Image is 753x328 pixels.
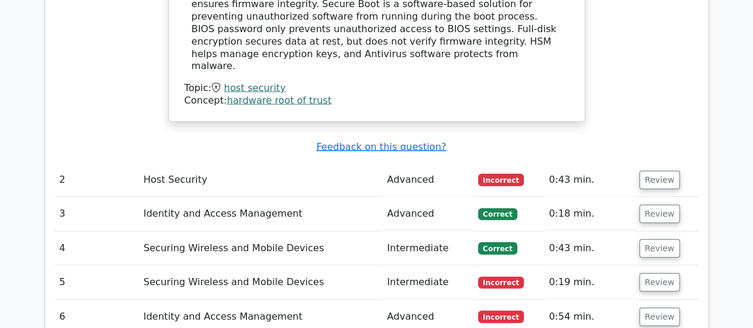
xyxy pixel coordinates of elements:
td: Securing Wireless and Mobile Devices [139,265,382,299]
button: Review [639,308,680,326]
span: Incorrect [478,277,524,289]
div: Topic: [185,82,569,95]
td: Advanced [382,197,473,231]
td: Host Security [139,163,382,197]
td: 3 [55,197,139,231]
td: 2 [55,163,139,197]
div: Concept: [185,95,569,107]
td: Intermediate [382,232,473,265]
td: Advanced [382,163,473,197]
a: Feedback on this question? [316,141,446,152]
span: Incorrect [478,174,524,186]
button: Review [639,205,680,223]
a: host security [224,82,286,93]
span: Correct [478,208,517,220]
td: 0:43 min. [544,163,635,197]
td: 0:43 min. [544,232,635,265]
span: Incorrect [478,311,524,323]
td: Identity and Access Management [139,197,382,231]
td: Securing Wireless and Mobile Devices [139,232,382,265]
td: 0:19 min. [544,265,635,299]
span: Correct [478,242,517,254]
td: 0:18 min. [544,197,635,231]
a: hardware root of trust [227,95,332,106]
button: Review [639,239,680,258]
td: Intermediate [382,265,473,299]
button: Review [639,273,680,292]
td: 5 [55,265,139,299]
td: 4 [55,232,139,265]
button: Review [639,171,680,189]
